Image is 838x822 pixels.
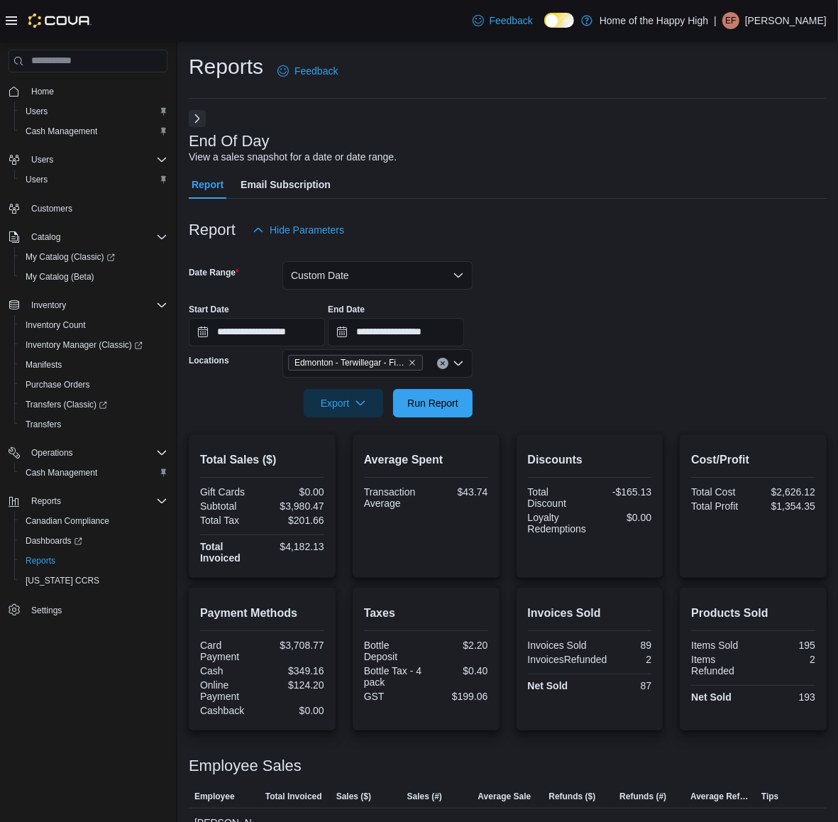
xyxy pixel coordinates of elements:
[592,512,651,523] div: $0.00
[20,268,167,285] span: My Catalog (Beta)
[20,376,96,393] a: Purchase Orders
[20,171,53,188] a: Users
[265,541,324,552] div: $4,182.13
[200,640,259,662] div: Card Payment
[200,705,259,716] div: Cashback
[189,757,302,774] h3: Employee Sales
[26,493,167,510] span: Reports
[194,791,235,802] span: Employee
[691,654,750,676] div: Items Refunded
[20,317,167,334] span: Inventory Count
[691,605,815,622] h2: Products Sold
[408,358,417,367] button: Remove Edmonton - Terwillegar - Fire & Flower from selection in this group
[756,640,815,651] div: 195
[3,443,173,463] button: Operations
[20,464,167,481] span: Cash Management
[336,791,371,802] span: Sales ($)
[20,552,167,569] span: Reports
[691,451,815,468] h2: Cost/Profit
[200,605,324,622] h2: Payment Methods
[189,53,263,81] h1: Reports
[26,229,66,246] button: Catalog
[3,599,173,620] button: Settings
[364,691,423,702] div: GST
[14,551,173,571] button: Reports
[26,106,48,117] span: Users
[26,174,48,185] span: Users
[26,297,72,314] button: Inventory
[31,154,53,165] span: Users
[20,336,167,354] span: Inventory Manager (Classic)
[407,791,442,802] span: Sales (#)
[26,82,167,100] span: Home
[26,339,143,351] span: Inventory Manager (Classic)
[189,150,397,165] div: View a sales snapshot for a date or date range.
[393,389,473,417] button: Run Report
[20,532,88,549] a: Dashboards
[26,151,167,168] span: Users
[31,203,72,214] span: Customers
[20,416,167,433] span: Transfers
[31,495,61,507] span: Reports
[14,395,173,415] a: Transfers (Classic)
[288,355,423,371] span: Edmonton - Terwillegar - Fire & Flower
[265,500,324,512] div: $3,980.47
[304,389,383,417] button: Export
[20,572,105,589] a: [US_STATE] CCRS
[265,640,324,651] div: $3,708.77
[26,297,167,314] span: Inventory
[265,679,324,691] div: $124.20
[26,229,167,246] span: Catalog
[14,335,173,355] a: Inventory Manager (Classic)
[20,396,113,413] a: Transfers (Classic)
[3,295,173,315] button: Inventory
[528,512,587,535] div: Loyalty Redemptions
[294,64,338,78] span: Feedback
[20,513,115,530] a: Canadian Compliance
[189,267,239,278] label: Date Range
[200,451,324,468] h2: Total Sales ($)
[26,319,86,331] span: Inventory Count
[26,555,55,566] span: Reports
[265,791,322,802] span: Total Invoiced
[14,415,173,434] button: Transfers
[26,200,78,217] a: Customers
[613,654,652,665] div: 2
[241,170,331,199] span: Email Subscription
[3,81,173,102] button: Home
[189,318,325,346] input: Press the down key to open a popover containing a calendar.
[756,691,815,703] div: 193
[20,171,167,188] span: Users
[761,791,778,802] span: Tips
[407,396,458,410] span: Run Report
[544,13,574,28] input: Dark Mode
[592,486,651,498] div: -$165.13
[26,444,79,461] button: Operations
[20,103,167,120] span: Users
[26,199,167,217] span: Customers
[490,13,533,28] span: Feedback
[31,231,60,243] span: Catalog
[20,248,167,265] span: My Catalog (Classic)
[200,541,241,564] strong: Total Invoiced
[26,444,167,461] span: Operations
[14,463,173,483] button: Cash Management
[20,513,167,530] span: Canadian Compliance
[528,654,607,665] div: InvoicesRefunded
[28,13,92,28] img: Cova
[189,304,229,315] label: Start Date
[528,640,587,651] div: Invoices Sold
[528,680,568,691] strong: Net Sold
[20,396,167,413] span: Transfers (Classic)
[20,532,167,549] span: Dashboards
[14,102,173,121] button: Users
[690,791,750,802] span: Average Refund
[26,467,97,478] span: Cash Management
[189,221,236,239] h3: Report
[14,571,173,591] button: [US_STATE] CCRS
[9,75,167,657] nav: Complex example
[26,271,94,283] span: My Catalog (Beta)
[26,419,61,430] span: Transfers
[200,665,259,676] div: Cash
